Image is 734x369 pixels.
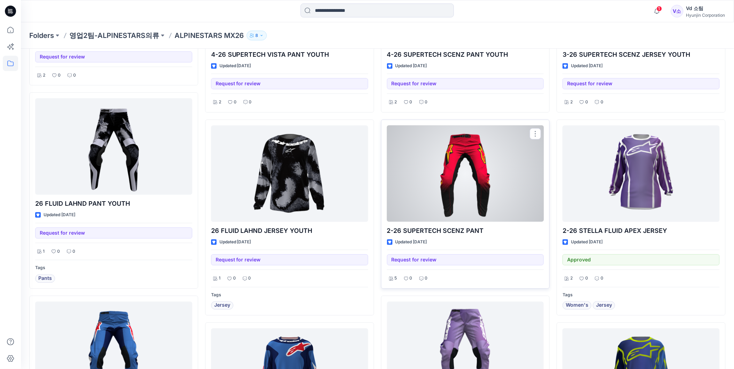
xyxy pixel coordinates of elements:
[410,99,412,106] p: 0
[425,275,428,282] p: 0
[219,238,251,246] p: Updated [DATE]
[571,238,603,246] p: Updated [DATE]
[29,31,54,40] a: Folders
[69,31,159,40] a: 영업2팀-ALPINESTARS의류
[570,99,573,106] p: 2
[387,125,544,222] a: 2-26 SUPERTECH SCENZ PANT
[671,5,683,17] div: V소
[657,6,662,11] span: 1
[387,226,544,236] p: 2-26 SUPERTECH SCENZ PANT
[686,13,725,18] div: Hyunjin Corporation
[570,275,573,282] p: 2
[395,238,427,246] p: Updated [DATE]
[72,248,75,255] p: 0
[563,125,720,222] a: 2-26 STELLA FLUID APEX JERSEY
[58,72,61,79] p: 0
[211,50,368,60] p: 4-26 SUPERTECH VISTA PANT YOUTH
[234,99,237,106] p: 0
[175,31,244,40] p: ALPINESTARS MX26
[43,72,45,79] p: 2
[249,99,252,106] p: 0
[596,301,612,309] span: Jersey
[214,301,230,309] span: Jersey
[686,4,725,13] div: Vd 소팀
[35,98,192,195] a: 26 FLUID LAHND PANT YOUTH
[387,50,544,60] p: 4-26 SUPERTECH SCENZ PANT YOUTH
[255,32,258,39] p: 8
[57,248,60,255] p: 0
[585,99,588,106] p: 0
[233,275,236,282] p: 0
[35,199,192,209] p: 26 FLUID LAHND PANT YOUTH
[247,31,267,40] button: 8
[43,248,45,255] p: 1
[395,62,427,70] p: Updated [DATE]
[601,275,603,282] p: 0
[425,99,428,106] p: 0
[566,301,588,309] span: Women's
[35,264,192,272] p: Tags
[395,275,397,282] p: 5
[219,275,221,282] p: 1
[563,50,720,60] p: 3-26 SUPERTECH SCENZ JERSEY YOUTH
[571,62,603,70] p: Updated [DATE]
[44,211,75,219] p: Updated [DATE]
[395,99,397,106] p: 2
[211,125,368,222] a: 26 FLUID LAHND JERSEY YOUTH
[585,275,588,282] p: 0
[211,291,368,299] p: Tags
[563,291,720,299] p: Tags
[219,99,221,106] p: 2
[563,226,720,236] p: 2-26 STELLA FLUID APEX JERSEY
[248,275,251,282] p: 0
[219,62,251,70] p: Updated [DATE]
[73,72,76,79] p: 0
[38,274,52,283] span: Pants
[410,275,412,282] p: 0
[211,226,368,236] p: 26 FLUID LAHND JERSEY YOUTH
[601,99,603,106] p: 0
